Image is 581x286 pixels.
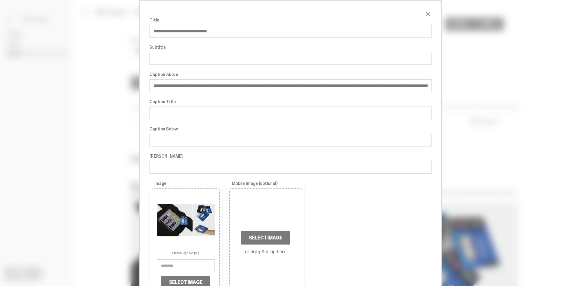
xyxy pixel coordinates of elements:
label: Select Image [241,231,290,245]
span: Mobile Image (optional) [232,181,277,186]
label: Caption Below [149,127,432,131]
label: Title [149,18,432,22]
img: PDP%20Collage-02.png [157,191,215,249]
label: Caption Above [149,72,432,77]
span: Image [154,181,166,186]
button: close [424,10,432,18]
label: Subtitle [149,45,432,50]
label: or drag & drop here [245,249,287,254]
label: [PERSON_NAME] [149,154,432,159]
p: PDP Collage-02.png [172,249,199,255]
label: Caption Title [149,99,432,104]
